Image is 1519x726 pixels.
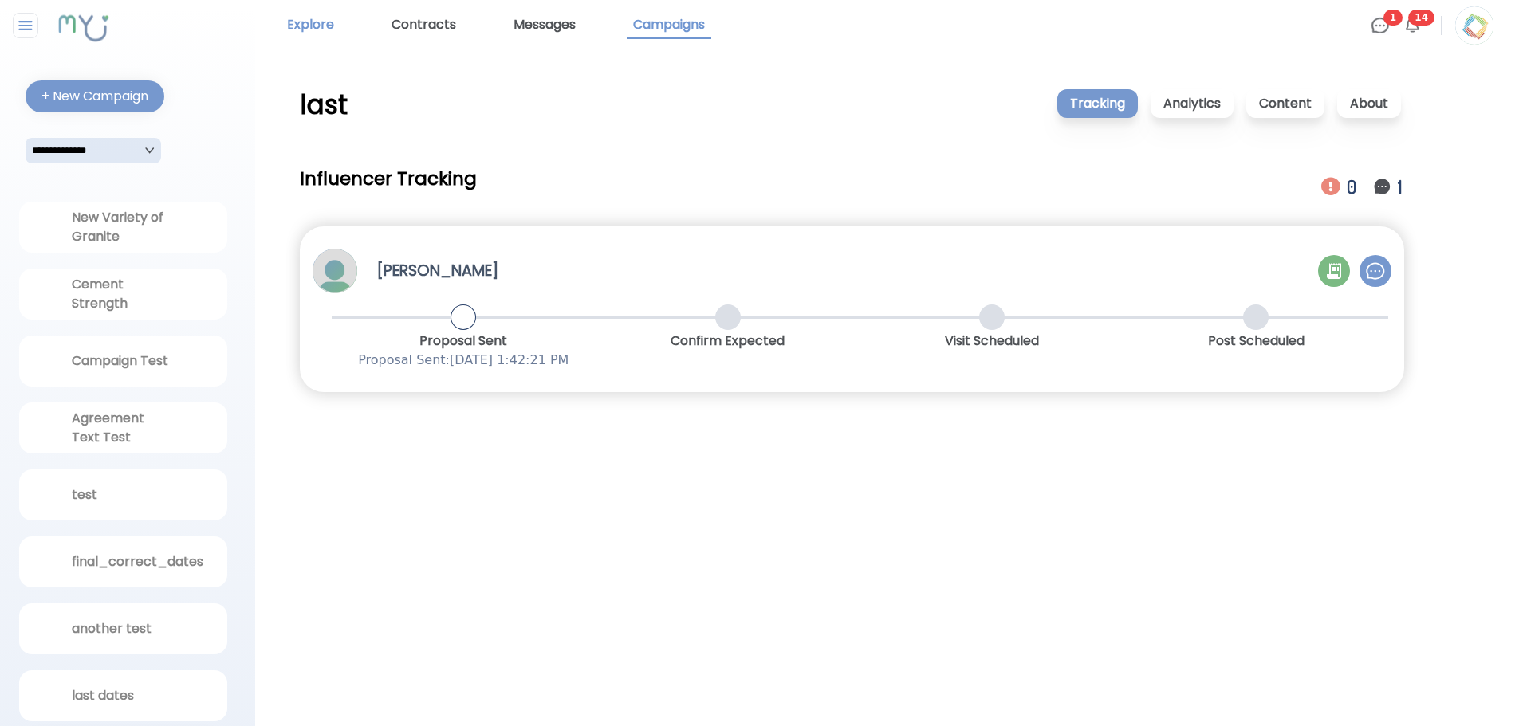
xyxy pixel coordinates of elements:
[332,332,596,351] p: Proposal Sent
[72,552,174,571] div: final_correct_dates
[1347,173,1360,201] div: 0
[281,12,340,39] a: Explore
[72,208,174,246] div: New Variety of Granite
[1366,261,1385,281] img: Chat
[1371,16,1390,35] img: Chat
[72,686,174,705] div: last dates
[72,275,174,313] div: Cement Strength
[1372,177,1391,196] img: Notification
[376,260,498,282] h3: [PERSON_NAME]
[1321,177,1340,196] img: Notification
[72,619,174,638] div: another test
[41,87,148,106] div: + New Campaign
[300,89,348,121] div: last
[596,332,860,351] p: Confirm Expected
[1398,173,1411,201] div: 1
[300,166,477,191] h2: Influencer Tracking
[1057,89,1138,118] p: Tracking
[72,409,174,447] div: Agreement Text Test
[1408,10,1434,26] span: 14
[313,249,357,293] img: Profile
[1246,89,1324,118] p: Content
[507,12,582,39] a: Messages
[860,332,1124,351] p: Visit Scheduled
[72,351,174,371] div: Campaign Test
[332,351,596,370] p: Proposal Sent : [DATE] 1:42:21 PM
[1337,89,1401,118] p: About
[385,12,462,39] a: Contracts
[1383,10,1403,26] span: 1
[26,80,164,112] button: + New Campaign
[1151,89,1234,118] p: Analytics
[1124,332,1388,351] p: Post Scheduled
[627,12,711,39] a: Campaigns
[72,485,174,504] div: test
[16,16,36,35] img: Close sidebar
[1403,16,1422,35] img: Bell
[1455,6,1493,45] img: Profile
